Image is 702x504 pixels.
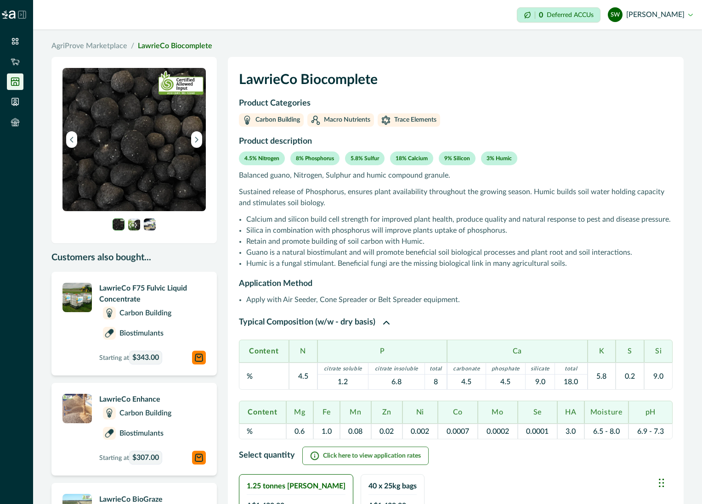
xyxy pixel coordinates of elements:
[239,278,673,289] h2: Application Method
[396,154,428,162] p: 18% Calcium
[584,401,628,424] th: Moisture
[239,97,673,110] p: Product Categories
[246,294,673,305] li: Apply with Air Seeder, Cone Spreader or Belt Spreader equipment.
[381,116,391,125] img: Trace Elements
[246,258,673,269] li: Humic is a fungal stimulant. Beneficial fungi are the missing biological link in many agricultura...
[478,401,518,424] th: Mo
[340,424,371,439] td: 0.08
[438,401,478,424] th: Co
[317,340,447,363] th: P
[555,363,587,375] th: total
[296,154,334,162] p: 8% Phosphorus
[239,401,286,424] th: Content
[644,363,673,390] td: 9.0
[119,408,171,419] p: Carbon Building
[608,4,693,26] button: Stephen Warnken[PERSON_NAME]
[368,482,417,491] h2: 40 x 25kg bags
[246,225,673,236] li: Silica in combination with phosphorus will improve plants uptake of phosphorus.
[311,116,320,125] img: Macro Nutrients
[313,401,340,424] th: Fe
[616,363,644,390] td: 0.2
[119,308,171,319] p: Carbon Building
[105,409,114,418] img: Carbon Building
[324,115,370,125] p: Macro Nutrients
[317,363,368,375] th: citrate soluble
[628,424,673,439] td: 6.9 - 7.3
[340,401,371,424] th: Mn
[255,115,300,125] p: Carbon Building
[105,308,114,318] img: Carbon Building
[447,340,587,363] th: Ca
[239,363,289,390] td: %
[486,375,526,390] td: 4.5
[243,116,252,125] img: Carbon Building
[371,401,402,424] th: Zn
[105,429,114,438] img: Biostimulants
[286,424,313,439] td: 0.6
[239,424,286,439] td: %
[51,40,684,51] nav: breadcrumb
[239,170,673,181] p: Balanced guano, Nitrogen, Sulphur and humic compound granule.
[368,363,425,375] th: citrate insoluble
[132,352,159,363] span: $343.00
[628,401,673,424] th: pH
[526,363,555,375] th: silicate
[447,363,486,375] th: carbonate
[105,329,114,338] img: Biostimulants
[588,340,616,363] th: K
[616,340,644,363] th: S
[317,375,368,390] td: 1.2
[289,340,317,363] th: N
[239,316,375,329] p: Typical Composition (w/w - dry basis)
[239,68,673,97] h1: LawrieCo Biocomplete
[425,375,447,390] td: 8
[588,363,616,390] td: 5.8
[557,401,584,424] th: HA
[539,11,543,19] p: 0
[191,131,202,148] button: Next image
[584,424,628,439] td: 6.5 - 8.0
[487,154,512,162] p: 3% Humic
[302,447,429,465] button: Click here to view application rates
[51,40,127,51] a: AgriProve Marketplace
[289,363,317,390] td: 4.5
[132,452,159,463] span: $307.00
[368,375,425,390] td: 6.8
[247,482,345,491] h2: 1.25 tonnes [PERSON_NAME]
[402,424,438,439] td: 0.002
[447,375,486,390] td: 4.5
[119,428,164,439] p: Biostimulants
[438,424,478,439] td: 0.0007
[51,251,217,264] p: Customers also bought...
[239,186,673,208] p: Sustained release of Phosphorus, ensures plant availability throughout the growing season. Humic ...
[138,42,212,50] a: LawrieCo Biocomplete
[66,131,77,148] button: Previous image
[99,351,162,364] p: Starting at
[239,340,289,363] th: Content
[286,401,313,424] th: Mg
[371,424,402,439] td: 0.02
[313,424,340,439] td: 1.0
[402,401,438,424] th: Ni
[555,375,587,390] td: 18.0
[656,460,702,504] iframe: Chat Widget
[239,451,295,461] h2: Select quantity
[99,394,206,405] p: LawrieCo Enhance
[478,424,518,439] td: 0.0002
[246,236,673,247] li: Retain and promote building of soil carbon with Humic.
[518,401,558,424] th: Se
[394,115,436,125] p: Trace Elements
[526,375,555,390] td: 9.0
[557,424,584,439] td: 3.0
[644,340,673,363] th: Si
[99,283,206,305] p: LawrieCo F75 Fulvic Liquid Concentrate
[119,328,164,339] p: Biostimulants
[547,11,594,18] p: Deferred ACCUs
[444,154,470,162] p: 9% Silicon
[244,154,279,162] p: 4.5% Nitrogen
[246,247,673,258] li: Guano is a natural biostimulant and will promote beneficial soil biological processes and plant r...
[239,136,673,151] h2: Product description
[246,214,673,225] li: Calcium and silicon build cell strength for improved plant health, produce quality and natural re...
[351,154,379,162] p: 5.8% Sulfur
